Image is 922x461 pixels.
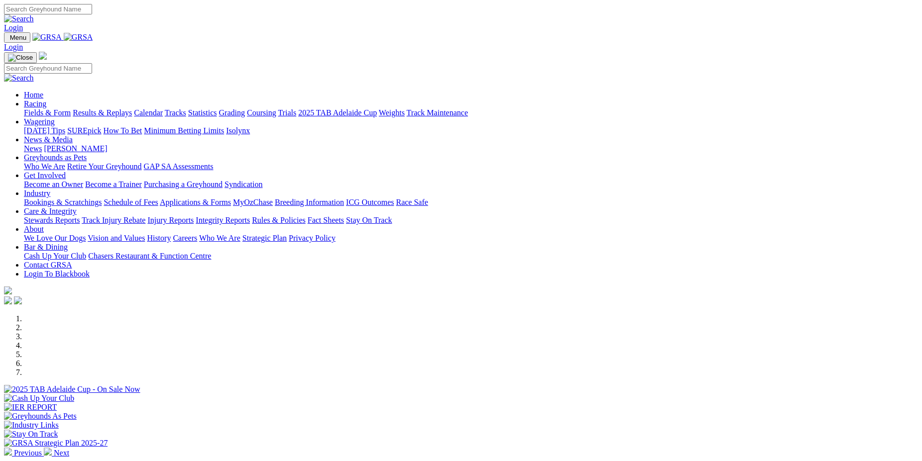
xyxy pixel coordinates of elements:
a: Integrity Reports [196,216,250,224]
a: Racing [24,99,46,108]
a: Purchasing a Greyhound [144,180,223,188]
input: Search [4,63,92,74]
img: twitter.svg [14,296,22,304]
a: Bar & Dining [24,243,68,251]
a: [PERSON_NAME] [44,144,107,153]
a: Applications & Forms [160,198,231,206]
a: Wagering [24,117,55,126]
img: Industry Links [4,421,59,430]
a: Get Involved [24,171,66,180]
div: Industry [24,198,918,207]
div: Bar & Dining [24,252,918,261]
img: Cash Up Your Club [4,394,74,403]
a: Calendar [134,108,163,117]
a: [DATE] Tips [24,126,65,135]
span: Menu [10,34,26,41]
a: Careers [173,234,197,242]
img: facebook.svg [4,296,12,304]
a: Stay On Track [346,216,392,224]
a: News & Media [24,135,73,144]
div: News & Media [24,144,918,153]
div: Get Involved [24,180,918,189]
a: Privacy Policy [289,234,336,242]
a: Become an Owner [24,180,83,188]
img: Greyhounds As Pets [4,412,77,421]
a: Care & Integrity [24,207,77,215]
img: Search [4,14,34,23]
a: Weights [379,108,405,117]
img: GRSA [64,33,93,42]
a: GAP SA Assessments [144,162,214,171]
img: Search [4,74,34,83]
div: Wagering [24,126,918,135]
a: SUREpick [67,126,101,135]
a: Statistics [188,108,217,117]
a: Fact Sheets [308,216,344,224]
img: chevron-left-pager-white.svg [4,448,12,456]
a: Previous [4,449,44,457]
img: chevron-right-pager-white.svg [44,448,52,456]
button: Toggle navigation [4,52,37,63]
a: How To Bet [104,126,142,135]
a: Strategic Plan [242,234,287,242]
div: Racing [24,108,918,117]
a: Track Maintenance [407,108,468,117]
a: Login To Blackbook [24,270,90,278]
a: Greyhounds as Pets [24,153,87,162]
a: Schedule of Fees [104,198,158,206]
a: Race Safe [396,198,428,206]
a: Cash Up Your Club [24,252,86,260]
a: About [24,225,44,233]
img: Stay On Track [4,430,58,439]
div: About [24,234,918,243]
a: Bookings & Scratchings [24,198,102,206]
a: Syndication [225,180,262,188]
button: Toggle navigation [4,32,30,43]
span: Previous [14,449,42,457]
a: Who We Are [199,234,240,242]
a: Vision and Values [88,234,145,242]
img: Close [8,54,33,62]
a: Login [4,43,23,51]
a: Tracks [165,108,186,117]
a: Results & Replays [73,108,132,117]
a: Chasers Restaurant & Function Centre [88,252,211,260]
a: Who We Are [24,162,65,171]
a: Become a Trainer [85,180,142,188]
a: MyOzChase [233,198,273,206]
a: Isolynx [226,126,250,135]
div: Greyhounds as Pets [24,162,918,171]
a: Injury Reports [147,216,194,224]
a: ICG Outcomes [346,198,394,206]
a: Home [24,91,43,99]
img: 2025 TAB Adelaide Cup - On Sale Now [4,385,140,394]
div: Care & Integrity [24,216,918,225]
a: History [147,234,171,242]
img: logo-grsa-white.png [39,52,47,60]
a: We Love Our Dogs [24,234,86,242]
a: Coursing [247,108,276,117]
a: Next [44,449,69,457]
a: Stewards Reports [24,216,80,224]
span: Next [54,449,69,457]
a: Grading [219,108,245,117]
a: Login [4,23,23,32]
a: 2025 TAB Adelaide Cup [298,108,377,117]
a: Rules & Policies [252,216,306,224]
a: News [24,144,42,153]
img: GRSA [32,33,62,42]
a: Industry [24,189,50,197]
a: Breeding Information [275,198,344,206]
img: logo-grsa-white.png [4,286,12,294]
input: Search [4,4,92,14]
a: Track Injury Rebate [82,216,145,224]
a: Contact GRSA [24,261,72,269]
a: Minimum Betting Limits [144,126,224,135]
img: IER REPORT [4,403,57,412]
img: GRSA Strategic Plan 2025-27 [4,439,108,448]
a: Retire Your Greyhound [67,162,142,171]
a: Fields & Form [24,108,71,117]
a: Trials [278,108,296,117]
